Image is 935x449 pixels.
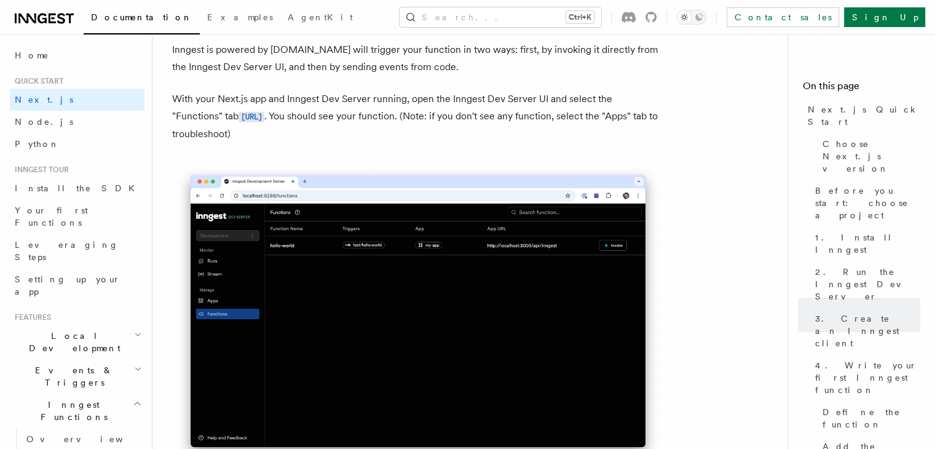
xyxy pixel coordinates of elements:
[10,165,69,175] span: Inngest tour
[84,4,200,34] a: Documentation
[239,112,264,122] code: [URL]
[823,138,920,175] span: Choose Next.js version
[172,90,664,143] p: With your Next.js app and Inngest Dev Server running, open the Inngest Dev Server UI and select t...
[15,183,142,193] span: Install the SDK
[815,266,920,303] span: 2. Run the Inngest Dev Server
[15,95,73,105] span: Next.js
[810,308,920,354] a: 3. Create an Inngest client
[10,330,134,354] span: Local Development
[844,7,925,27] a: Sign Up
[810,261,920,308] a: 2. Run the Inngest Dev Server
[91,12,192,22] span: Documentation
[10,199,144,234] a: Your first Functions
[10,399,133,423] span: Inngest Functions
[815,359,920,396] span: 4. Write your first Inngest function
[15,49,49,62] span: Home
[10,89,144,111] a: Next.js
[239,110,264,122] a: [URL]
[810,226,920,261] a: 1. Install Inngest
[400,7,601,27] button: Search...Ctrl+K
[803,98,920,133] a: Next.js Quick Start
[566,11,594,23] kbd: Ctrl+K
[677,10,706,25] button: Toggle dark mode
[200,4,280,33] a: Examples
[815,312,920,349] span: 3. Create an Inngest client
[10,44,144,66] a: Home
[10,325,144,359] button: Local Development
[10,268,144,303] a: Setting up your app
[288,12,353,22] span: AgentKit
[15,117,73,127] span: Node.js
[815,231,920,256] span: 1. Install Inngest
[280,4,360,33] a: AgentKit
[818,401,920,435] a: Define the function
[10,394,144,428] button: Inngest Functions
[815,185,920,221] span: Before you start: choose a project
[10,177,144,199] a: Install the SDK
[10,133,144,155] a: Python
[823,406,920,431] span: Define the function
[15,240,119,262] span: Leveraging Steps
[26,434,153,444] span: Overview
[10,359,144,394] button: Events & Triggers
[808,103,920,128] span: Next.js Quick Start
[15,139,60,149] span: Python
[727,7,839,27] a: Contact sales
[207,12,273,22] span: Examples
[810,180,920,226] a: Before you start: choose a project
[818,133,920,180] a: Choose Next.js version
[15,205,88,228] span: Your first Functions
[10,364,134,389] span: Events & Triggers
[10,234,144,268] a: Leveraging Steps
[803,79,920,98] h4: On this page
[10,76,63,86] span: Quick start
[810,354,920,401] a: 4. Write your first Inngest function
[172,41,664,76] p: Inngest is powered by [DOMAIN_NAME] will trigger your function in two ways: first, by invoking it...
[15,274,120,296] span: Setting up your app
[10,111,144,133] a: Node.js
[10,312,51,322] span: Features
